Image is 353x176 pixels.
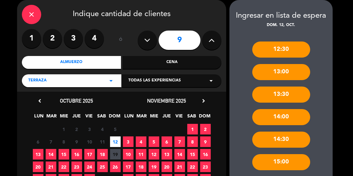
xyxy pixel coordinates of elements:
div: ó [110,29,131,51]
span: 20 [33,162,43,172]
span: 22 [59,162,69,172]
span: 14 [46,149,56,160]
span: 3 [84,124,95,134]
div: Indique cantidad de clientes [22,5,221,24]
span: 25 [97,162,108,172]
span: 18 [97,149,108,160]
span: 21 [46,162,56,172]
span: 6 [33,136,43,147]
span: 2 [200,124,211,134]
div: dom. 12, oct. [229,22,333,29]
span: TERRAZA [28,78,47,84]
span: 6 [162,136,172,147]
span: VIE [174,112,185,123]
div: Almuerzo [22,56,121,69]
span: 15 [187,149,198,160]
span: 16 [71,149,82,160]
span: 10 [123,149,134,160]
span: JUE [71,112,82,123]
span: VIE [84,112,95,123]
span: 2 [71,124,82,134]
i: chevron_left [36,97,43,104]
span: 1 [187,124,198,134]
span: 18 [136,162,146,172]
span: 5 [149,136,159,147]
label: 4 [85,29,104,48]
span: 8 [59,136,69,147]
span: DOM [109,112,120,123]
span: MAR [46,112,57,123]
div: Cena [123,56,222,69]
div: 13:30 [252,87,310,103]
span: 23 [71,162,82,172]
span: 10 [84,136,95,147]
span: 1 [59,124,69,134]
div: 13:00 [252,64,310,80]
span: 11 [136,149,146,160]
span: 7 [46,136,56,147]
span: 20 [162,162,172,172]
span: 7 [174,136,185,147]
span: 4 [136,136,146,147]
div: 15:00 [252,154,310,170]
span: 5 [110,124,121,134]
span: octubre 2025 [60,97,93,104]
span: 26 [110,162,121,172]
span: 12 [110,136,121,147]
span: 24 [84,162,95,172]
span: 22 [187,162,198,172]
span: 19 [110,149,121,160]
div: 14:30 [252,132,310,148]
label: 3 [64,29,83,48]
i: chevron_right [200,97,207,104]
div: 14:00 [252,109,310,125]
span: 17 [84,149,95,160]
span: 19 [149,162,159,172]
span: 13 [162,149,172,160]
span: LUN [34,112,44,123]
span: 12 [149,149,159,160]
span: 11 [97,136,108,147]
span: 14 [174,149,185,160]
span: 9 [71,136,82,147]
span: MAR [136,112,147,123]
i: arrow_drop_down [207,77,215,85]
span: SAB [97,112,107,123]
span: JUE [162,112,172,123]
span: 16 [200,149,211,160]
span: 17 [123,162,134,172]
span: LUN [124,112,135,123]
span: Todas las experiencias [128,78,181,84]
i: close [28,11,35,18]
span: 9 [200,136,211,147]
span: 3 [123,136,134,147]
span: SAB [187,112,197,123]
span: 13 [33,149,43,160]
label: 1 [22,29,41,48]
span: 15 [59,149,69,160]
span: 4 [97,124,108,134]
label: 2 [43,29,62,48]
i: arrow_drop_down [107,77,115,85]
div: Ingresar en lista de espera [229,10,333,22]
span: 21 [174,162,185,172]
span: DOM [199,112,210,123]
span: MIE [59,112,70,123]
span: MIE [149,112,160,123]
span: 23 [200,162,211,172]
div: 12:30 [252,42,310,58]
span: noviembre 2025 [147,97,186,104]
span: 8 [187,136,198,147]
